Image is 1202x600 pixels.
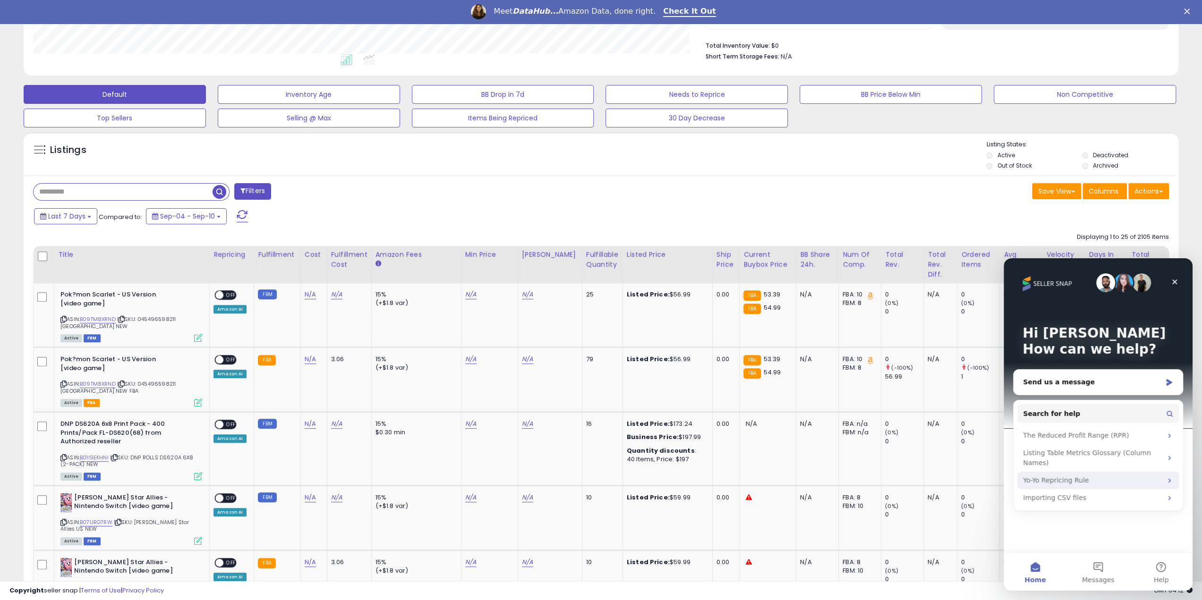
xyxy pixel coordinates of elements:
a: N/A [331,290,342,299]
div: Amazon AI [213,305,247,313]
span: FBM [84,334,101,342]
div: Repricing [213,250,250,260]
img: 51RKVbbGHtL._SL40_.jpg [60,558,72,577]
div: Total Rev. [885,250,920,270]
span: 54.99 [763,368,781,377]
div: 15% [375,558,454,566]
button: Selling @ Max [218,109,400,127]
b: DNP DS620A 6x8 Print Pack - 400 Prints/Pack FL-DS620(68) from Authorized reseller [60,420,175,448]
div: FBA: 10 [843,355,874,363]
span: | SKU: 045496598211 [GEOGRAPHIC_DATA] NEW FBA [60,380,176,394]
div: FBM: n/a [843,428,874,437]
a: N/A [465,419,477,429]
small: (0%) [885,502,898,510]
div: 56.99 [885,372,923,381]
span: | SKU: DNP ROLLS DS620A 6X8 (2-PACK) NEW [60,454,194,468]
small: FBA [258,558,275,568]
div: Amazon AI [213,370,247,378]
div: (+$1.8 var) [375,502,454,510]
a: Terms of Use [81,586,121,595]
div: Amazon AI [213,508,247,516]
b: [PERSON_NAME] Star Allies - Nintendo Switch [video game] [74,558,189,578]
small: (0%) [885,567,898,575]
div: 15% [375,420,454,428]
b: Short Term Storage Fees: [705,52,779,60]
div: Min Price [465,250,514,260]
small: (0%) [961,429,974,436]
div: 0 [961,290,999,299]
small: (-100%) [967,364,989,372]
div: N/A [800,558,831,566]
div: (+$1.8 var) [375,363,454,372]
div: Title [58,250,205,260]
div: N/A [800,355,831,363]
a: N/A [331,419,342,429]
div: $197.99 [627,433,705,441]
button: Actions [1128,183,1169,199]
div: Cost [305,250,323,260]
div: 40 Items, Price: $197 [627,455,705,464]
b: Listed Price: [627,493,670,502]
div: Amazon Fees [375,250,457,260]
button: Columns [1083,183,1127,199]
span: Sep-04 - Sep-10 [160,211,215,221]
div: 79 [586,355,615,363]
b: Pok?mon Scarlet - US Version [video game] [60,355,175,375]
div: FBM: 8 [843,299,874,307]
small: FBA [258,355,275,365]
button: Save View [1032,183,1081,199]
div: N/A [800,290,831,299]
div: Num of Comp. [843,250,877,270]
a: B09TM8XRND [80,380,116,388]
span: All listings currently available for purchase on Amazon [60,399,82,407]
div: N/A [928,493,950,502]
button: Filters [234,183,271,200]
div: 0 [961,437,999,446]
a: N/A [522,558,533,567]
div: N/A [800,493,831,502]
img: Profile image for Georgie [471,4,486,19]
a: N/A [305,493,316,502]
span: Compared to: [99,212,142,221]
div: $0.30 min [375,428,454,437]
span: OFF [223,356,239,364]
small: FBM [258,492,276,502]
span: All listings currently available for purchase on Amazon [60,334,82,342]
span: FBA [84,399,100,407]
div: FBM: 8 [843,363,874,372]
small: FBA [743,290,761,301]
span: N/A [746,419,757,428]
div: 0 [961,355,999,363]
a: N/A [522,493,533,502]
b: Listed Price: [627,290,670,299]
small: FBM [258,289,276,299]
small: (-100%) [891,364,913,372]
div: 0.00 [716,493,732,502]
div: 25 [586,290,615,299]
div: FBM: 10 [843,502,874,510]
div: 0.00 [716,558,732,566]
a: N/A [305,355,316,364]
button: 30 Day Decrease [605,109,788,127]
label: Out of Stock [997,161,1032,169]
span: OFF [223,558,239,566]
div: Fulfillable Quantity [586,250,619,270]
span: OFF [223,291,239,299]
button: BB Drop in 7d [412,85,594,104]
button: Last 7 Days [34,208,97,224]
div: Total Profit [1131,250,1166,270]
div: Fulfillment Cost [331,250,367,270]
small: FBA [743,368,761,379]
div: FBA: n/a [843,420,874,428]
b: Pok?mon Scarlet - US Version [video game] [60,290,175,310]
div: Fulfillment [258,250,296,260]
